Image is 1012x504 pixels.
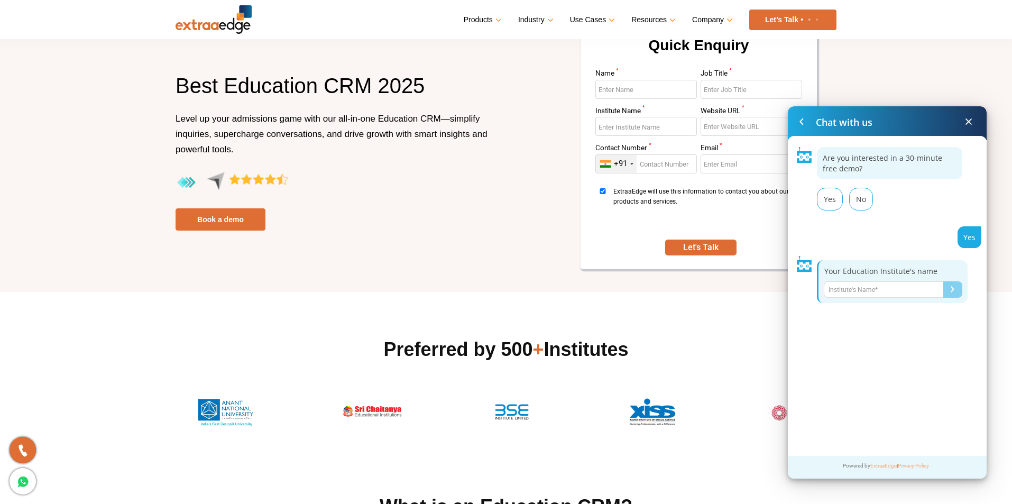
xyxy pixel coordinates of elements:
div: Yes [817,188,843,210]
a: Let’s Talk [749,10,836,30]
a: Privacy Policy [898,463,929,469]
span: + [533,338,544,360]
a: Book a demo [176,208,265,231]
p: Are you interested in a 30-minute free demo? [823,153,956,173]
input: Enter Contact Number [595,154,697,173]
a: Resources [631,12,674,28]
label: Institute Name [595,107,697,117]
div: Powered by | [843,454,932,479]
input: Enter Email [701,154,802,173]
input: Enter Name [595,80,697,99]
input: Enter Institute Name [595,117,697,136]
div: +91 [614,159,627,169]
input: ExtraaEdge will use this information to contact you about our products and services. [595,188,610,194]
input: Enter Job Title [701,80,802,99]
label: Website URL [701,107,802,117]
img: aggregate-rating-by-users [176,172,288,194]
div: No [849,188,873,210]
a: Use Cases [570,12,613,28]
input: Enter Website URL [701,117,802,136]
span: Level up your admissions game with our all-in-one Education CRM—simplify inquiries, supercharge c... [176,114,487,154]
a: Industry [518,12,551,28]
a: Company [692,12,731,28]
h2: Preferred by 500 Institutes [176,337,836,362]
label: Job Title [701,70,802,80]
button: SUBMIT [665,240,736,255]
span: ExtraaEdge will use this information to contact you about our products and services. [613,187,799,226]
button: Submit [943,281,962,298]
label: Contact Number [595,144,697,154]
a: ExtraaEdge [870,463,897,469]
div: India (भारत): +91 [596,155,637,173]
h2: Quick Enquiry [593,33,804,70]
label: Email [701,144,802,154]
label: Name [595,70,697,80]
input: Name* [824,281,943,298]
div: Yes [958,226,981,248]
div: Chat with us [816,115,872,140]
a: Products [464,12,500,28]
p: Your Education Institute's name [824,266,962,277]
h1: Best Education CRM 2025 [176,72,498,111]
